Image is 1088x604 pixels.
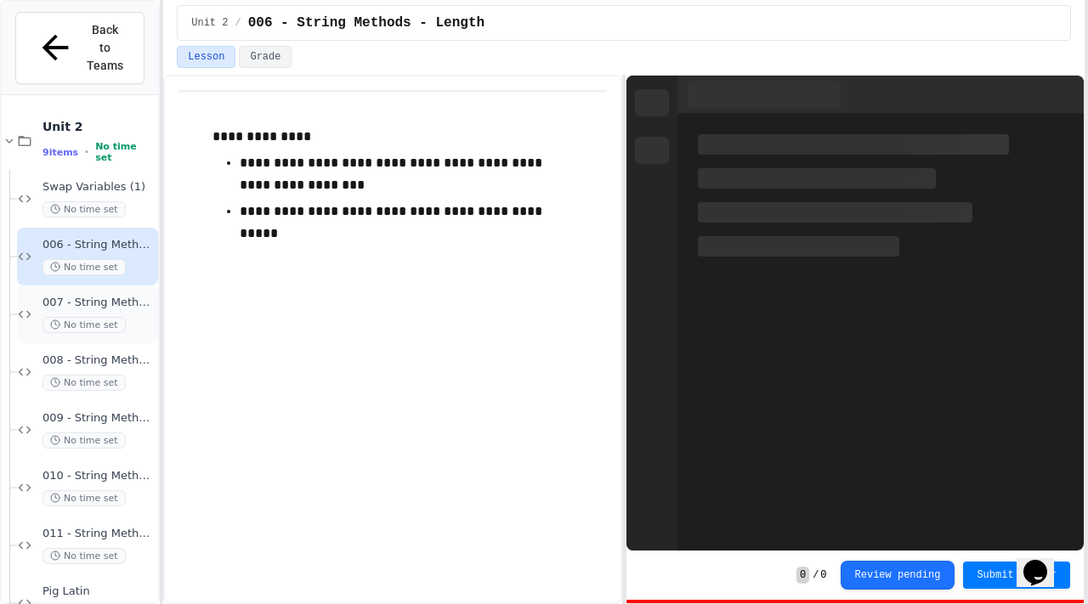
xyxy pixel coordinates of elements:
iframe: chat widget [1017,536,1071,587]
span: • [85,145,88,159]
span: 011 - String Methods Practice 2 [42,527,155,541]
span: Submit Answer [977,568,1057,582]
button: Review pending [841,561,955,590]
span: / [235,16,241,30]
span: Swap Variables (1) [42,180,155,195]
span: 0 [796,567,809,584]
span: 0 [820,568,826,582]
button: Back to Teams [15,12,144,84]
span: Unit 2 [42,119,155,134]
span: Unit 2 [191,16,228,30]
span: Pig Latin [42,584,155,599]
span: No time set [95,141,155,163]
span: / [813,568,819,582]
button: Grade [239,46,292,68]
span: Back to Teams [85,21,125,75]
button: Lesson [177,46,235,68]
span: No time set [42,432,126,449]
span: No time set [42,317,126,333]
span: 9 items [42,147,78,158]
span: No time set [42,259,126,275]
span: 006 - String Methods - Length [248,13,484,33]
span: 009 - String Methods - substring [42,411,155,426]
span: 007 - String Methods - charAt [42,296,155,310]
span: No time set [42,375,126,391]
span: 006 - String Methods - Length [42,238,155,252]
span: No time set [42,201,126,217]
span: 008 - String Methods - indexOf [42,353,155,368]
span: 010 - String Methods Practice 1 [42,469,155,483]
span: No time set [42,490,126,506]
button: Submit Answer [963,562,1070,589]
span: No time set [42,548,126,564]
